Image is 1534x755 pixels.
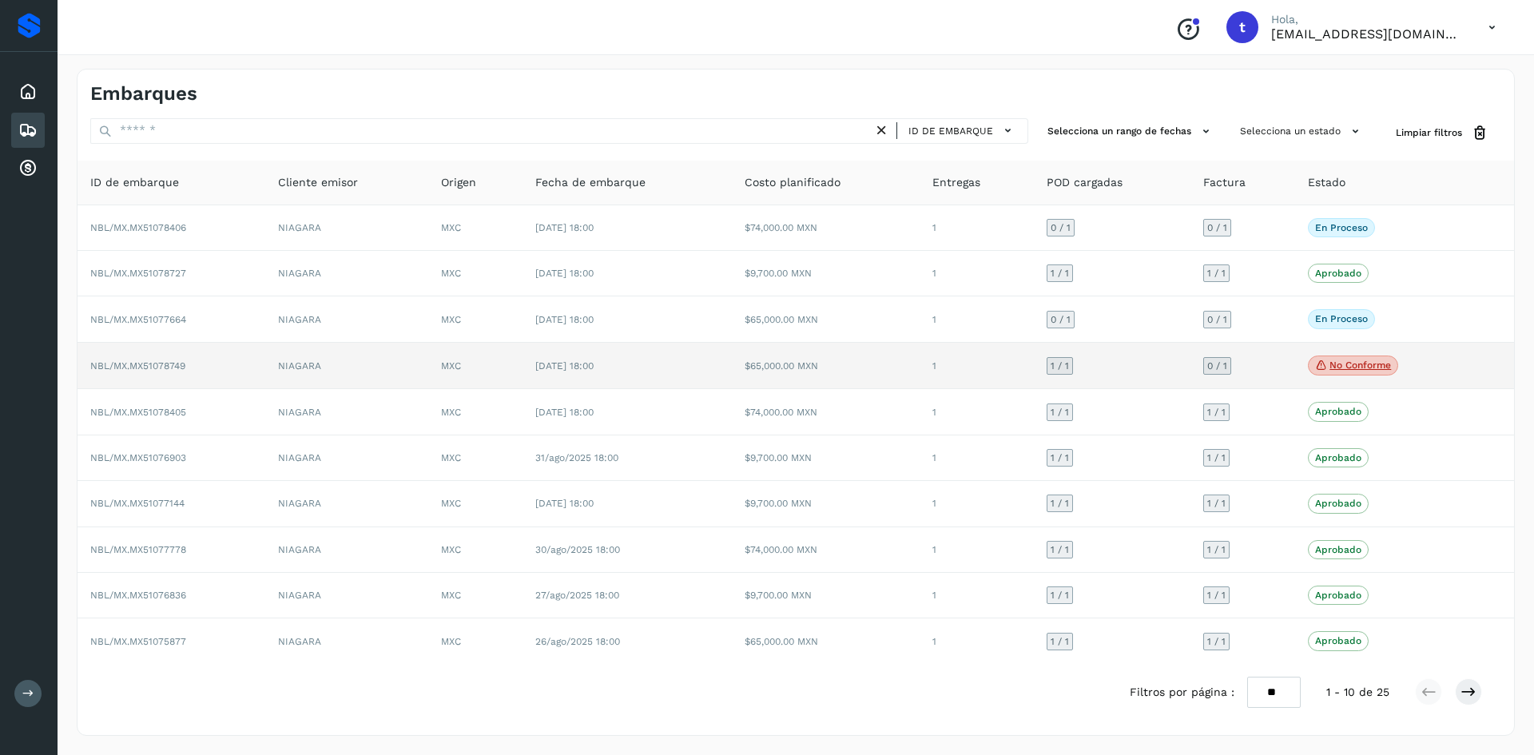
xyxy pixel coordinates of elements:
span: [DATE] 18:00 [535,360,594,372]
div: Inicio [11,74,45,109]
span: 0 / 1 [1207,223,1227,232]
span: NBL/MX.MX51075877 [90,636,186,647]
p: teamgcabrera@traffictech.com [1271,26,1463,42]
td: 1 [920,343,1033,390]
p: No conforme [1329,360,1391,371]
td: NIAGARA [265,481,428,527]
td: NIAGARA [265,343,428,390]
td: MXC [428,251,522,296]
span: ID de embarque [908,124,993,138]
p: Aprobado [1315,544,1361,555]
td: 1 [920,296,1033,342]
span: 1 - 10 de 25 [1326,684,1389,701]
p: En proceso [1315,313,1368,324]
span: NBL/MX.MX51077778 [90,544,186,555]
span: 31/ago/2025 18:00 [535,452,618,463]
p: Hola, [1271,13,1463,26]
td: 1 [920,435,1033,481]
span: 1 / 1 [1051,545,1069,554]
p: Aprobado [1315,268,1361,279]
span: 1 / 1 [1051,407,1069,417]
span: Filtros por página : [1130,684,1234,701]
button: Selecciona un rango de fechas [1041,118,1221,145]
p: Aprobado [1315,498,1361,509]
td: NIAGARA [265,573,428,618]
span: NBL/MX.MX51076903 [90,452,186,463]
td: $9,700.00 MXN [732,573,920,618]
span: Entregas [932,174,980,191]
td: $9,700.00 MXN [732,481,920,527]
span: Estado [1308,174,1345,191]
span: 1 / 1 [1207,499,1226,508]
span: 1 / 1 [1207,407,1226,417]
td: NIAGARA [265,205,428,251]
td: MXC [428,618,522,663]
span: 1 / 1 [1207,637,1226,646]
div: Cuentas por cobrar [11,151,45,186]
span: 1 / 1 [1207,268,1226,278]
span: 0 / 1 [1051,223,1071,232]
p: Aprobado [1315,590,1361,601]
td: MXC [428,435,522,481]
td: 1 [920,251,1033,296]
span: 1 / 1 [1051,453,1069,463]
td: $65,000.00 MXN [732,343,920,390]
td: 1 [920,481,1033,527]
td: $9,700.00 MXN [732,251,920,296]
span: 1 / 1 [1207,590,1226,600]
span: NBL/MX.MX51078749 [90,360,185,372]
span: Limpiar filtros [1396,125,1462,140]
span: 27/ago/2025 18:00 [535,590,619,601]
td: NIAGARA [265,389,428,435]
span: NBL/MX.MX51078405 [90,407,186,418]
td: NIAGARA [265,251,428,296]
span: [DATE] 18:00 [535,407,594,418]
td: 1 [920,573,1033,618]
td: NIAGARA [265,618,428,663]
td: 1 [920,527,1033,573]
span: 1 / 1 [1207,545,1226,554]
td: $65,000.00 MXN [732,296,920,342]
td: $65,000.00 MXN [732,618,920,663]
span: NBL/MX.MX51076836 [90,590,186,601]
span: Cliente emisor [278,174,358,191]
span: [DATE] 18:00 [535,222,594,233]
td: 1 [920,389,1033,435]
span: [DATE] 18:00 [535,314,594,325]
td: NIAGARA [265,296,428,342]
div: Embarques [11,113,45,148]
span: 0 / 1 [1051,315,1071,324]
td: MXC [428,205,522,251]
span: NBL/MX.MX51078406 [90,222,186,233]
span: 1 / 1 [1207,453,1226,463]
span: 26/ago/2025 18:00 [535,636,620,647]
span: 1 / 1 [1051,499,1069,508]
span: NBL/MX.MX51077144 [90,498,185,509]
td: $74,000.00 MXN [732,389,920,435]
td: MXC [428,527,522,573]
td: NIAGARA [265,435,428,481]
span: 1 / 1 [1051,361,1069,371]
p: En proceso [1315,222,1368,233]
p: Aprobado [1315,406,1361,417]
p: Aprobado [1315,452,1361,463]
span: Fecha de embarque [535,174,646,191]
span: [DATE] 18:00 [535,268,594,279]
h4: Embarques [90,82,197,105]
span: 1 / 1 [1051,268,1069,278]
span: ID de embarque [90,174,179,191]
p: Aprobado [1315,635,1361,646]
button: Limpiar filtros [1383,118,1501,148]
td: MXC [428,481,522,527]
span: 1 / 1 [1051,590,1069,600]
button: ID de embarque [904,119,1021,142]
td: $74,000.00 MXN [732,205,920,251]
td: $74,000.00 MXN [732,527,920,573]
td: MXC [428,296,522,342]
span: NBL/MX.MX51078727 [90,268,186,279]
td: $9,700.00 MXN [732,435,920,481]
span: Factura [1203,174,1246,191]
span: 1 / 1 [1051,637,1069,646]
span: 0 / 1 [1207,315,1227,324]
td: MXC [428,389,522,435]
